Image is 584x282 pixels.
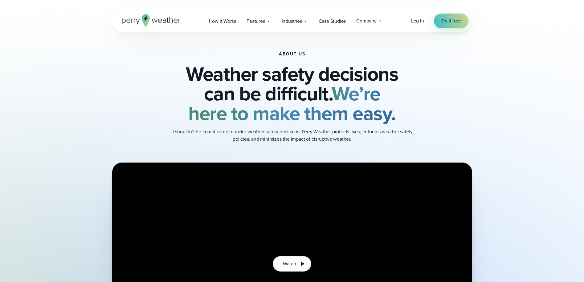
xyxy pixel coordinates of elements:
[441,17,461,25] span: Try it free
[279,52,305,57] h1: About Us
[169,128,415,143] p: It shouldn’t be complicated to make weather safety decisions. Perry Weather protects lives, enfor...
[247,18,265,25] span: Features
[143,64,441,123] h2: Weather safety decisions can be difficult.
[434,14,468,28] a: Try it free
[188,79,396,128] strong: We’re here to make them easy.
[273,256,311,272] button: Watch
[283,260,296,268] span: Watch
[411,17,424,25] a: Log in
[209,18,236,25] span: How it Works
[204,15,242,27] a: How it Works
[319,18,346,25] span: Case Studies
[282,18,302,25] span: Industries
[356,17,377,25] span: Company
[411,17,424,24] span: Log in
[313,15,351,27] a: Case Studies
